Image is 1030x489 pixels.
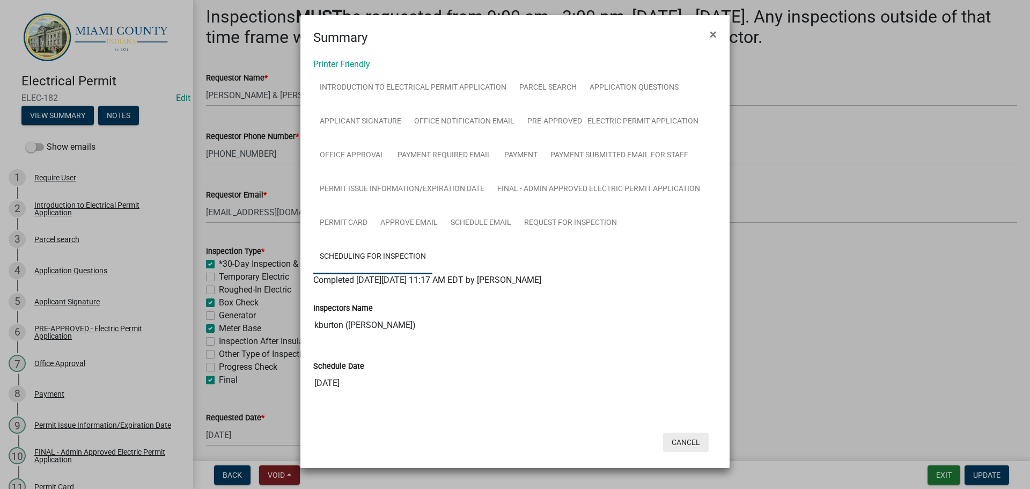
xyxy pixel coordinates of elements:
a: Introduction to Electrical Permit Application [313,71,513,105]
a: Payment [498,138,544,173]
span: × [710,27,717,42]
a: Scheduling for Inspection [313,240,432,274]
a: Permit Card [313,206,374,240]
a: Request for Inspection [518,206,623,240]
label: Inspectors Name [313,305,373,312]
a: Printer Friendly [313,59,370,69]
a: Office Approval [313,138,391,173]
a: Parcel search [513,71,583,105]
span: Completed [DATE][DATE] 11:17 AM EDT by [PERSON_NAME] [313,275,541,285]
a: Application Questions [583,71,685,105]
a: Payment Required Email [391,138,498,173]
button: Cancel [663,433,709,452]
a: Applicant Signature [313,105,408,139]
a: Approve Email [374,206,444,240]
a: Payment Submitted Email for Staff [544,138,695,173]
a: Office Notification Email [408,105,521,139]
a: PRE-APPROVED - Electric Permit Application [521,105,705,139]
label: Schedule Date [313,363,364,370]
button: Close [701,19,725,49]
a: FINAL - Admin Approved Electric Permit Application [491,172,707,207]
h4: Summary [313,28,367,47]
a: Permit Issue Information/Expiration Date [313,172,491,207]
a: Schedule Email [444,206,518,240]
